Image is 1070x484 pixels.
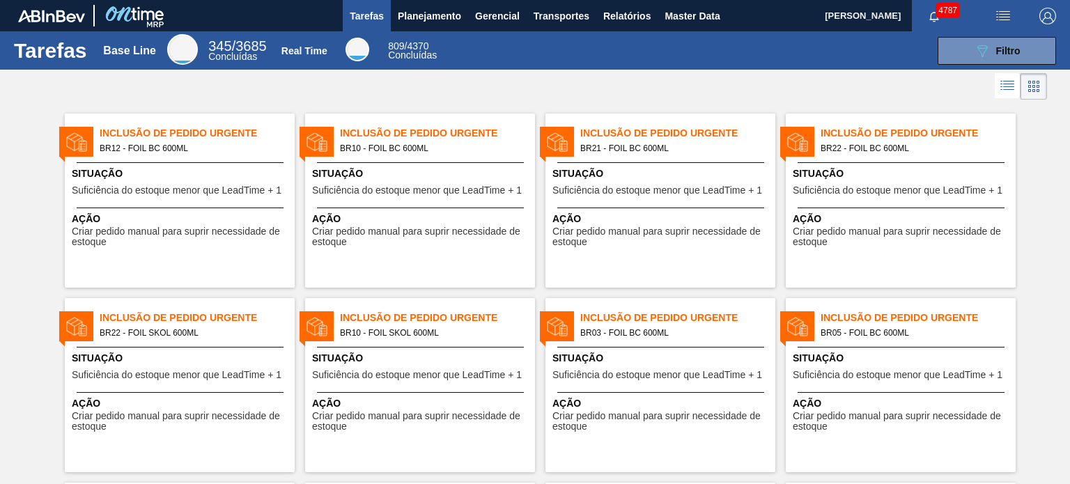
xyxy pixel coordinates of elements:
[388,40,428,52] span: / 4370
[793,396,1012,411] span: Ação
[307,132,327,153] img: status
[552,185,762,196] span: Suficiência do estoque menor que LeadTime + 1
[312,396,532,411] span: Ação
[100,141,284,156] span: BR12 - FOIL BC 600ML
[547,132,568,153] img: status
[18,10,85,22] img: TNhmsLtSVTkK8tSr43FrP2fwEKptu5GPRR3wAAAABJRU5ErkJggg==
[580,325,764,341] span: BR03 - FOIL BC 600ML
[312,351,532,366] span: Situação
[552,396,772,411] span: Ação
[793,166,1012,181] span: Situação
[340,141,524,156] span: BR10 - FOIL BC 600ML
[388,40,404,52] span: 809
[208,51,257,62] span: Concluídas
[793,212,1012,226] span: Ação
[66,316,87,337] img: status
[580,141,764,156] span: BR21 - FOIL BC 600ML
[208,38,266,54] span: / 3685
[995,73,1021,100] div: Visão em Lista
[552,370,762,380] span: Suficiência do estoque menor que LeadTime + 1
[340,311,535,325] span: Inclusão de Pedido Urgente
[821,126,1016,141] span: Inclusão de Pedido Urgente
[72,351,291,366] span: Situação
[912,6,956,26] button: Notificações
[72,411,291,432] span: Criar pedido manual para suprir necessidade de estoque
[388,49,437,61] span: Concluídas
[340,325,524,341] span: BR10 - FOIL SKOL 600ML
[665,8,720,24] span: Master Data
[603,8,651,24] span: Relatórios
[100,311,295,325] span: Inclusão de Pedido Urgente
[552,226,772,248] span: Criar pedido manual para suprir necessidade de estoque
[787,316,808,337] img: status
[580,311,775,325] span: Inclusão de Pedido Urgente
[346,38,369,61] div: Real Time
[103,45,156,57] div: Base Line
[1021,73,1047,100] div: Visão em Cards
[312,185,522,196] span: Suficiência do estoque menor que LeadTime + 1
[787,132,808,153] img: status
[72,212,291,226] span: Ação
[793,185,1002,196] span: Suficiência do estoque menor que LeadTime + 1
[996,45,1021,56] span: Filtro
[72,370,281,380] span: Suficiência do estoque menor que LeadTime + 1
[312,212,532,226] span: Ação
[72,396,291,411] span: Ação
[350,8,384,24] span: Tarefas
[72,166,291,181] span: Situação
[208,38,231,54] span: 345
[100,126,295,141] span: Inclusão de Pedido Urgente
[312,226,532,248] span: Criar pedido manual para suprir necessidade de estoque
[821,311,1016,325] span: Inclusão de Pedido Urgente
[821,141,1005,156] span: BR22 - FOIL BC 600ML
[307,316,327,337] img: status
[995,8,1011,24] img: userActions
[14,42,87,58] h1: Tarefas
[938,37,1056,65] button: Filtro
[547,316,568,337] img: status
[72,185,281,196] span: Suficiência do estoque menor que LeadTime + 1
[1039,8,1056,24] img: Logout
[340,126,535,141] span: Inclusão de Pedido Urgente
[552,351,772,366] span: Situação
[580,126,775,141] span: Inclusão de Pedido Urgente
[167,34,198,65] div: Base Line
[72,226,291,248] span: Criar pedido manual para suprir necessidade de estoque
[312,411,532,432] span: Criar pedido manual para suprir necessidade de estoque
[312,166,532,181] span: Situação
[552,212,772,226] span: Ação
[552,411,772,432] span: Criar pedido manual para suprir necessidade de estoque
[66,132,87,153] img: status
[100,325,284,341] span: BR22 - FOIL SKOL 600ML
[793,351,1012,366] span: Situação
[552,166,772,181] span: Situação
[821,325,1005,341] span: BR05 - FOIL BC 600ML
[388,42,437,60] div: Real Time
[793,411,1012,432] span: Criar pedido manual para suprir necessidade de estoque
[793,226,1012,248] span: Criar pedido manual para suprir necessidade de estoque
[936,3,960,18] span: 4787
[312,370,522,380] span: Suficiência do estoque menor que LeadTime + 1
[534,8,589,24] span: Transportes
[475,8,520,24] span: Gerencial
[793,370,1002,380] span: Suficiência do estoque menor que LeadTime + 1
[281,45,327,56] div: Real Time
[208,40,266,61] div: Base Line
[398,8,461,24] span: Planejamento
